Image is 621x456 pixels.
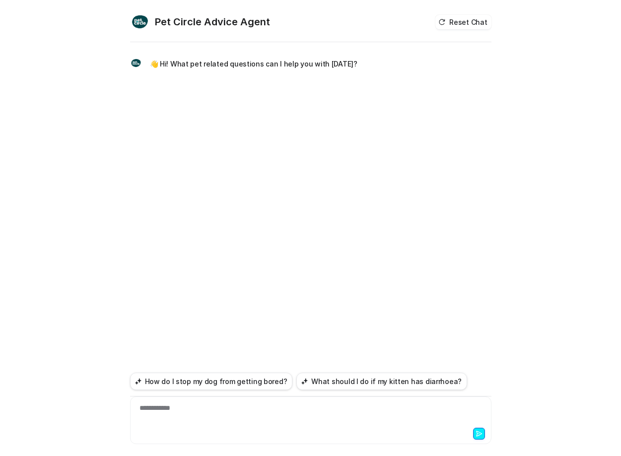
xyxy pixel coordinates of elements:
[130,57,142,69] img: Widget
[130,373,293,390] button: How do I stop my dog from getting bored?
[296,373,467,390] button: What should I do if my kitten has diarrhoea?
[435,15,491,29] button: Reset Chat
[130,12,150,32] img: Widget
[150,58,357,70] p: 👋 Hi! What pet related questions can I help you with [DATE]?
[155,15,270,29] h2: Pet Circle Advice Agent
